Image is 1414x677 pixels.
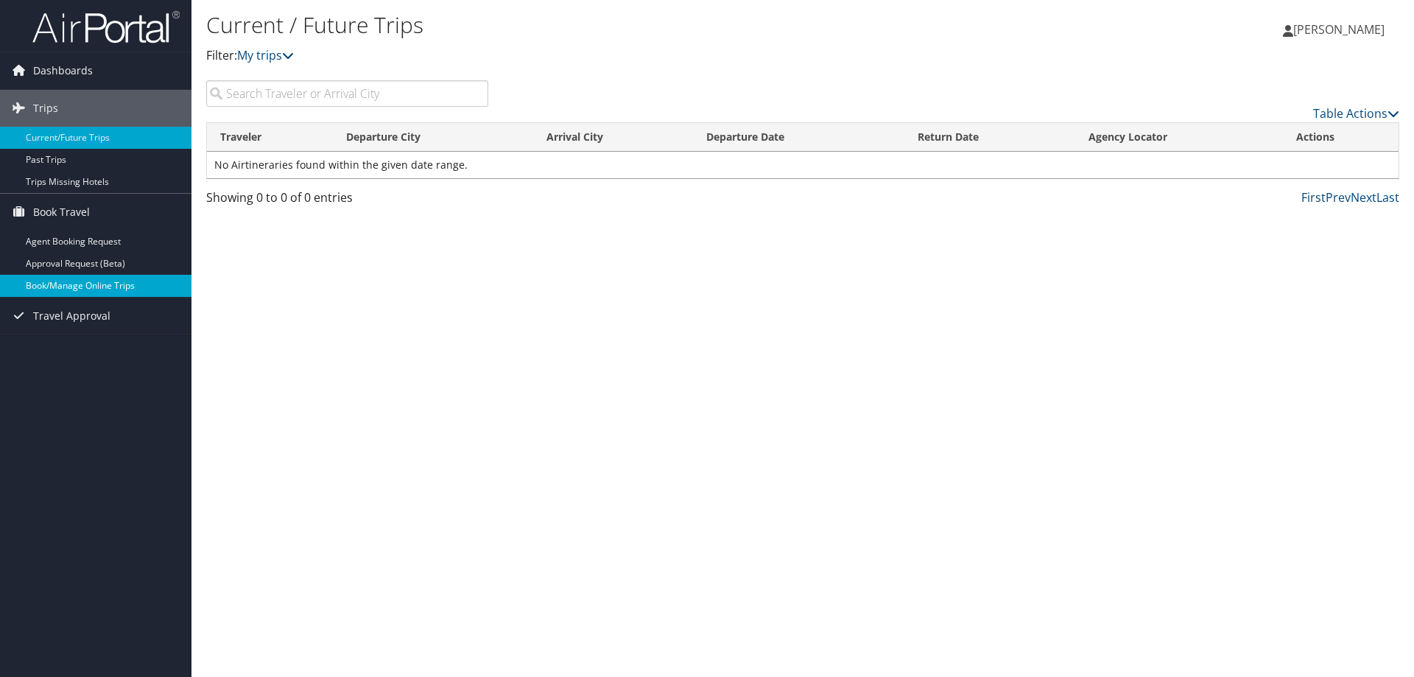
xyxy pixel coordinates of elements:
a: Prev [1326,189,1351,206]
span: Book Travel [33,194,90,231]
a: Table Actions [1313,105,1399,122]
p: Filter: [206,46,1002,66]
th: Departure City: activate to sort column ascending [333,123,533,152]
img: airportal-logo.png [32,10,180,44]
a: Last [1376,189,1399,206]
span: Trips [33,90,58,127]
a: First [1301,189,1326,206]
th: Actions [1283,123,1399,152]
th: Traveler: activate to sort column ascending [207,123,333,152]
a: Next [1351,189,1376,206]
th: Arrival City: activate to sort column ascending [533,123,693,152]
span: Dashboards [33,52,93,89]
h1: Current / Future Trips [206,10,1002,41]
input: Search Traveler or Arrival City [206,80,488,107]
th: Departure Date: activate to sort column descending [693,123,904,152]
a: [PERSON_NAME] [1283,7,1399,52]
div: Showing 0 to 0 of 0 entries [206,189,488,214]
a: My trips [237,47,294,63]
span: [PERSON_NAME] [1293,21,1385,38]
td: No Airtineraries found within the given date range. [207,152,1399,178]
th: Return Date: activate to sort column ascending [904,123,1075,152]
th: Agency Locator: activate to sort column ascending [1075,123,1283,152]
span: Travel Approval [33,298,110,334]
